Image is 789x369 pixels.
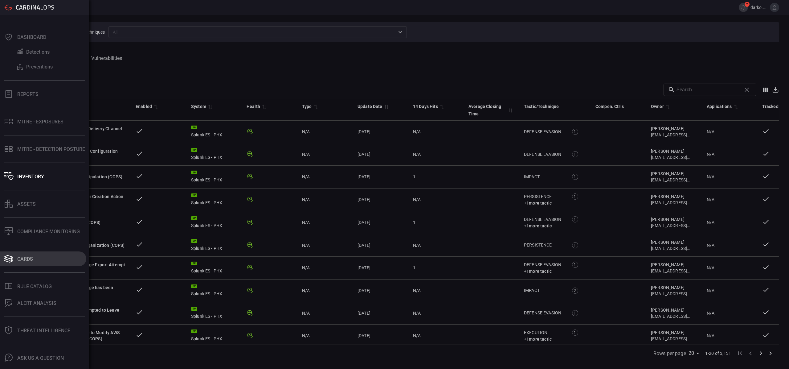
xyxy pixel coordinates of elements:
[438,104,445,109] span: Sort by 14 Days Hits descending
[572,129,578,135] div: 1
[707,152,714,157] span: N/A
[353,234,408,257] td: [DATE]
[664,104,671,109] span: Sort by Owner ascending
[302,265,310,270] span: N/A
[110,28,395,36] input: All
[413,103,438,110] div: 14 Days Hits
[413,333,421,338] span: N/A
[413,311,421,316] span: N/A
[572,310,578,316] div: 1
[353,211,408,234] td: [DATE]
[191,307,197,311] div: SP
[651,148,697,160] div: brandon.gagliardi@nutanix.com
[191,284,237,297] div: Splunk ES - PHX
[524,223,552,228] span: + 1 more tactic
[353,302,408,325] td: [DATE]
[507,107,514,113] span: Sort by Average Closing Time descending
[17,328,70,334] div: Threat Intelligence
[524,242,565,248] div: Persistence
[247,103,260,110] div: Health
[572,262,578,268] div: 1
[772,86,779,93] button: Export
[750,5,767,10] span: darko.blagojevic
[732,104,739,109] span: Sort by Applications descending
[260,104,268,109] span: Sort by Health ascending
[595,103,624,110] div: Compen. Ctrls
[17,355,64,361] div: Ask Us A Question
[651,216,697,229] div: brandon.gagliardi@nutanix.com
[653,350,686,357] label: Rows per page
[191,171,237,183] div: Splunk ES - PHX
[382,104,390,109] span: Sort by Update Date descending
[191,193,237,206] div: Splunk ES - PHX
[413,243,421,248] span: N/A
[17,256,33,262] div: Cards
[651,284,697,297] div: brandon.gagliardi@nutanix.com
[191,330,237,342] div: Splunk ES - PHX
[524,174,565,180] div: Impact
[302,197,310,202] span: N/A
[524,216,565,223] div: Defense Evasion
[26,49,50,55] div: Detections
[191,126,197,129] div: SP
[524,310,565,316] div: Defense Evasion
[413,219,459,226] div: 1
[413,288,421,293] span: N/A
[651,193,697,206] div: brandon.gagliardi@nutanix.com
[742,85,752,95] span: Clear search
[191,103,206,110] div: System
[206,104,214,109] span: Sort by System ascending
[524,129,565,135] div: Defense Evasion
[524,103,559,110] div: Tactic/Technique
[468,103,507,118] div: Average Closing Time
[707,265,714,270] span: N/A
[302,333,310,338] span: N/A
[759,84,772,96] button: Show/Hide columns
[152,104,159,109] span: Sort by Enabled descending
[572,151,578,157] div: 1
[651,307,697,319] div: brandon.gagliardi@nutanix.com
[353,189,408,211] td: [DATE]
[191,216,197,220] div: SP
[17,284,52,289] div: Rule Catalog
[17,174,44,180] div: Inventory
[191,330,197,333] div: SP
[524,151,565,158] div: Defense Evasion
[735,350,745,356] span: Go to first page
[191,193,197,197] div: SP
[524,269,552,274] span: + 1 more tactic
[524,287,565,294] div: Impact
[707,220,714,225] span: N/A
[766,348,777,359] button: Go to last page
[302,129,310,134] span: N/A
[353,166,408,188] td: [DATE]
[312,104,319,109] span: Sort by Type descending
[766,350,777,356] span: Go to last page
[413,174,459,180] div: 1
[677,84,739,96] input: Search
[353,257,408,280] td: [DATE]
[191,126,237,138] div: Splunk ES - PHX
[302,220,310,225] span: N/A
[651,171,697,183] div: brandon.gagliardi@nutanix.com
[413,129,421,134] span: N/A
[302,288,310,293] span: N/A
[572,288,578,294] div: 2
[191,148,237,160] div: Splunk ES - PHX
[651,330,697,342] div: brandon.gagliardi@nutanix.com
[572,174,578,180] div: 1
[191,216,237,229] div: Splunk ES - PHX
[651,103,664,110] div: Owner
[572,193,578,200] div: 1
[651,262,697,274] div: brandon.gagliardi@nutanix.com
[17,34,46,40] div: Dashboard
[739,3,748,12] button: 2
[707,129,714,134] span: N/A
[572,330,578,336] div: 1
[358,103,382,110] div: Update Date
[191,171,197,174] div: SP
[191,307,237,319] div: Splunk ES - PHX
